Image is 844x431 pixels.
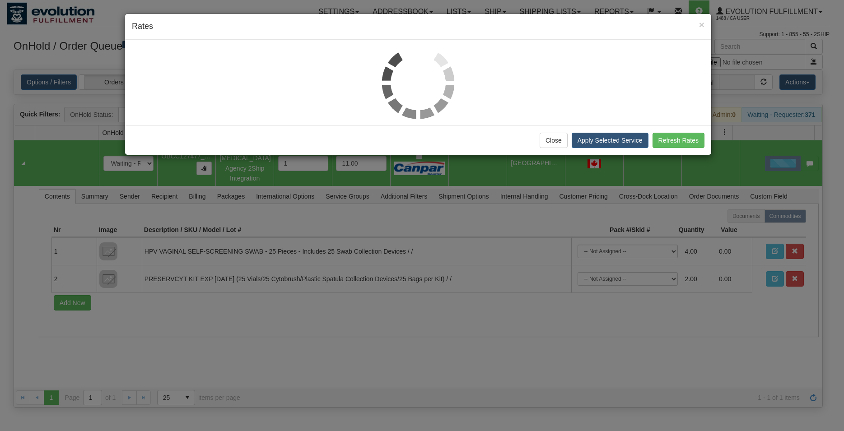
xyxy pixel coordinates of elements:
[653,133,704,148] button: Refresh Rates
[572,133,648,148] button: Apply Selected Service
[382,46,454,119] img: loader.gif
[699,20,704,29] button: Close
[132,21,704,32] h4: Rates
[540,133,568,148] button: Close
[699,19,704,30] span: ×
